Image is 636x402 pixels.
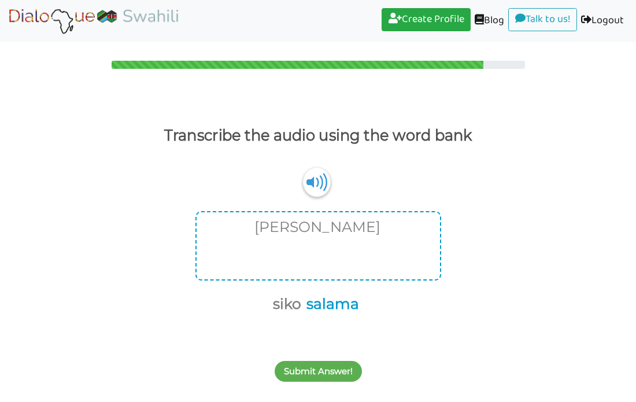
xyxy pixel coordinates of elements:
button: salama [302,293,359,315]
a: Create Profile [382,8,471,31]
a: Logout [577,8,628,34]
button: Submit Answer! [275,361,362,382]
p: Transcribe the audio using the word bank [16,122,620,149]
a: Talk to us! [508,8,577,31]
button: siko [269,293,301,315]
a: Blog [471,8,508,34]
img: Select Course Page [8,6,182,35]
img: cuNL5YgAAAABJRU5ErkJggg== [303,168,331,197]
button: [PERSON_NAME] [250,216,380,238]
